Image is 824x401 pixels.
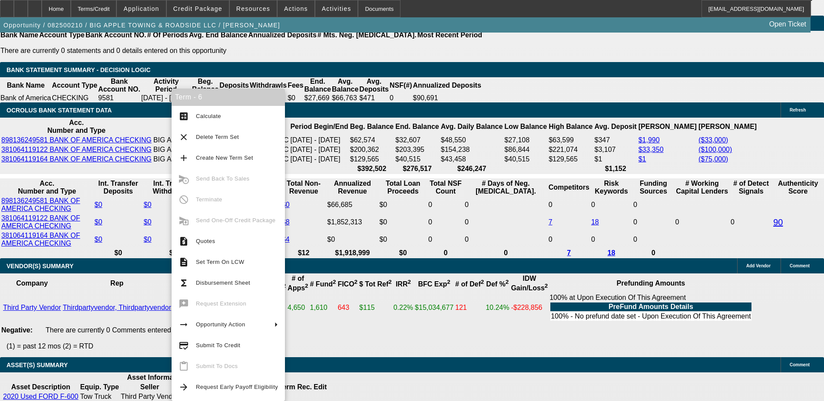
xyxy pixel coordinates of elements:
a: 7 [549,218,553,226]
mat-icon: functions [179,278,189,288]
td: $115 [359,293,392,322]
b: IDW Gain/Loss [511,275,548,292]
a: 381064119122 BANK OF AMERICA CHECKING [1,146,152,153]
td: $40,515 [504,155,547,164]
td: -$228,856 [510,293,548,322]
span: Comment [790,263,810,268]
td: $86,844 [504,145,547,154]
td: $471 [359,94,389,102]
th: End. Balance [395,118,439,135]
td: 10.24% [485,293,510,322]
sup: 2 [333,279,336,285]
span: Create New Term Set [196,154,253,161]
span: Bank Statement Summary - Decision Logic [7,66,151,73]
span: Refresh [790,108,806,112]
td: $63,599 [548,136,593,145]
b: $ Tot Ref [359,280,392,288]
a: $4 [282,236,290,243]
sup: 2 [506,279,509,285]
sup: 2 [447,279,450,285]
td: 0 [428,214,463,230]
td: 0 [464,214,547,230]
td: 0 [464,231,547,248]
a: ($33,000) [698,136,728,144]
td: 0 [548,231,590,248]
td: 4,650 [287,293,308,322]
th: Deposits [219,77,249,94]
b: Seller [140,383,159,391]
th: Int. Transfer Withdrawals [143,179,203,196]
a: $1,990 [639,136,660,144]
th: $0 [143,249,203,257]
td: 0 [591,231,632,248]
b: Rep [110,279,123,287]
span: Disbursement Sheet [196,279,250,286]
mat-icon: request_quote [179,236,189,247]
a: 381064119164 BANK OF AMERICA CHECKING [1,155,152,163]
th: # of Detect Signals [730,179,772,196]
th: $276,517 [395,164,439,173]
th: End. Balance [304,77,331,94]
td: 0 [464,197,547,213]
td: $0 [287,94,304,102]
td: 0 [633,214,674,230]
td: 0 [633,197,674,213]
th: Avg. Deposit [594,118,637,135]
th: Authenticity Score [773,179,823,196]
mat-icon: add [179,153,189,163]
td: $0 [379,197,427,213]
th: NSF(#) [389,77,413,94]
th: Avg. Balance [331,77,359,94]
td: BIG APPLE TOWING AND ROADSIDE LLC [153,145,289,154]
th: Low Balance [504,118,547,135]
a: $0 [95,201,103,208]
td: $48,550 [440,136,503,145]
span: There are currently 0 Comments entered on this opportunity [46,326,230,334]
span: OCROLUS BANK STATEMENT DATA [7,107,112,114]
td: $129,565 [548,155,593,164]
sup: 2 [545,283,548,289]
a: $33,350 [639,146,664,153]
td: $347 [594,136,637,145]
th: Bank Account NO. [98,77,141,94]
button: Activities [315,0,358,17]
td: Tow Truck [79,392,119,401]
th: # Mts. Neg. [MEDICAL_DATA]. [317,31,417,39]
th: Beg. Balance [192,77,219,94]
b: Negative: [1,326,33,334]
b: Def % [486,280,509,288]
td: 0.22% [393,293,414,322]
th: Acc. Number and Type [1,118,152,135]
mat-icon: description [179,257,189,267]
td: $15,034,677 [414,293,454,322]
th: Account Type [52,77,98,94]
div: 100% at Upon Execution Of This Agreement [549,294,752,322]
th: Annualized Revenue [327,179,378,196]
a: 90 [773,217,783,227]
a: 381064119122 BANK OF AMERICA CHECKING [1,214,80,230]
td: 0 [389,94,413,102]
span: Delete Term Set [196,134,239,140]
mat-icon: credit_score [179,340,189,351]
td: 100% - No prefund date set - Upon Execution Of This Agreement [550,312,751,321]
mat-icon: arrow_right_alt [179,319,189,330]
th: $0 [94,249,142,257]
b: IRR [396,280,411,288]
b: # Fund [310,280,336,288]
td: $62,574 [350,136,394,145]
a: $0 [144,236,152,243]
button: Credit Package [167,0,229,17]
td: [DATE] - [DATE] [141,94,192,102]
td: [DATE] - [DATE] [290,155,348,164]
b: Company [16,279,48,287]
th: $12 [281,249,326,257]
th: Activity Period [141,77,192,94]
th: Total Non-Revenue [281,179,326,196]
p: (1) = past 12 mos (2) = RTD [7,342,824,350]
a: Open Ticket [766,17,810,32]
td: $154,238 [440,145,503,154]
td: 0 [633,231,674,248]
td: BIG APPLE TOWING AND ROADSIDE LLC [153,155,289,164]
th: Period Begin/End [290,118,348,135]
b: # of Def [455,280,484,288]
